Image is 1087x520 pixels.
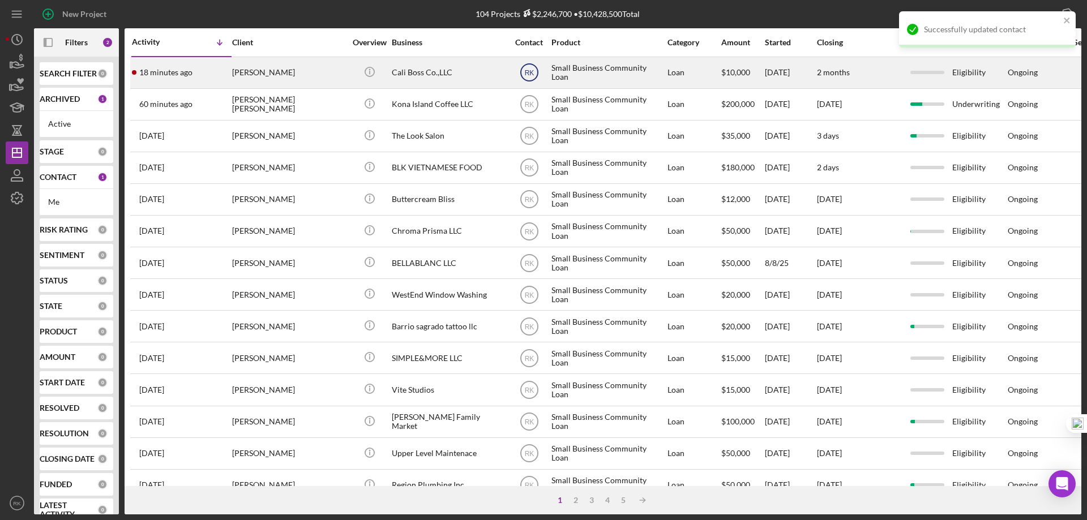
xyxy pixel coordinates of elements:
span: $100,000 [721,416,755,426]
span: $20,000 [721,290,750,299]
button: New Project [34,3,118,25]
div: Ongoing [1008,131,1038,140]
img: one_i.png [1072,418,1084,429]
div: Loan [667,470,720,500]
div: 5 [615,496,631,505]
div: 0 [97,454,108,464]
time: 2025-07-08 22:33 [139,449,164,458]
div: [PERSON_NAME] [232,439,345,469]
div: Small Business Community Loan [551,439,665,469]
div: Small Business Community Loan [551,343,665,373]
div: Eligibility [952,470,1007,500]
time: [DATE] [817,353,842,363]
div: Eligibility [952,407,1007,437]
div: 8/8/25 [765,248,816,278]
span: $50,000 [721,258,750,268]
text: RK [524,259,534,267]
time: 3 days [817,131,839,140]
span: $50,000 [721,226,750,235]
div: Loan [667,343,720,373]
span: $50,000 [721,448,750,458]
div: Eligibility [952,216,1007,246]
div: Successfully updated contact [924,25,1060,34]
div: 1 [552,496,568,505]
div: Closing [817,38,902,47]
time: 2025-07-10 02:07 [139,417,164,426]
b: FUNDED [40,480,72,489]
time: 2025-07-15 14:37 [139,385,164,394]
div: Small Business Community Loan [551,184,665,214]
text: RK [524,450,534,458]
text: RK [524,418,534,426]
div: Business [392,38,505,47]
span: $12,000 [721,194,750,204]
time: 2025-07-23 19:28 [139,354,164,363]
b: LATEST ACTIVITY [40,501,97,519]
text: RK [524,227,534,235]
div: Loan [667,280,720,310]
div: Small Business Community Loan [551,121,665,151]
div: [DATE] [765,375,816,405]
div: 0 [97,276,108,286]
div: 0 [97,352,108,362]
div: Chroma Prisma LLC [392,216,505,246]
button: Export [1017,3,1081,25]
time: [DATE] [817,194,842,204]
div: [PERSON_NAME] [232,343,345,373]
div: [PERSON_NAME] Family Market [392,407,505,437]
div: 0 [97,68,108,79]
div: Eligibility [952,375,1007,405]
div: Small Business Community Loan [551,89,665,119]
div: 0 [97,147,108,157]
time: [DATE] [817,480,842,489]
text: RK [524,101,534,109]
div: Loan [667,153,720,183]
div: SIMPLE&MORE LLC [392,343,505,373]
div: BELLABLANC LLC [392,248,505,278]
div: [PERSON_NAME] [232,375,345,405]
div: Category [667,38,720,47]
div: Client [232,38,345,47]
div: Small Business Community Loan [551,311,665,341]
div: [PERSON_NAME] [PERSON_NAME] [232,89,345,119]
div: 0 [97,326,108,337]
time: [DATE] [817,448,842,458]
div: Open Intercom Messenger [1049,470,1076,497]
div: Me [48,197,105,207]
div: 0 [97,403,108,413]
div: [DATE] [765,407,816,437]
div: [PERSON_NAME] [232,153,345,183]
div: 0 [97,250,108,260]
text: RK [524,482,534,489]
div: Ongoing [1008,322,1038,331]
div: Ongoing [1008,449,1038,458]
text: RK [524,354,534,362]
span: $20,000 [721,321,750,331]
div: [DATE] [765,58,816,88]
span: $180,000 [721,162,755,172]
div: Eligibility [952,121,1007,151]
div: [DATE] [765,89,816,119]
text: RK [524,291,534,299]
div: Ongoing [1008,417,1038,426]
div: Region Plumbing Inc. [392,470,505,500]
b: AMOUNT [40,353,75,362]
b: CONTACT [40,173,76,182]
text: RK [524,323,534,330]
div: [PERSON_NAME] [232,248,345,278]
div: 1 [97,172,108,182]
div: [DATE] [765,439,816,469]
div: $2,246,700 [520,9,572,19]
div: Eligibility [952,311,1007,341]
div: New Project [62,3,106,25]
div: [PERSON_NAME] [232,184,345,214]
div: 4 [600,496,615,505]
div: Eligibility [952,58,1007,88]
div: 0 [97,428,108,439]
div: Eligibility [952,343,1007,373]
div: Loan [667,311,720,341]
div: Small Business Community Loan [551,280,665,310]
b: ARCHIVED [40,94,80,104]
span: $35,000 [721,131,750,140]
div: Vite Studios [392,375,505,405]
